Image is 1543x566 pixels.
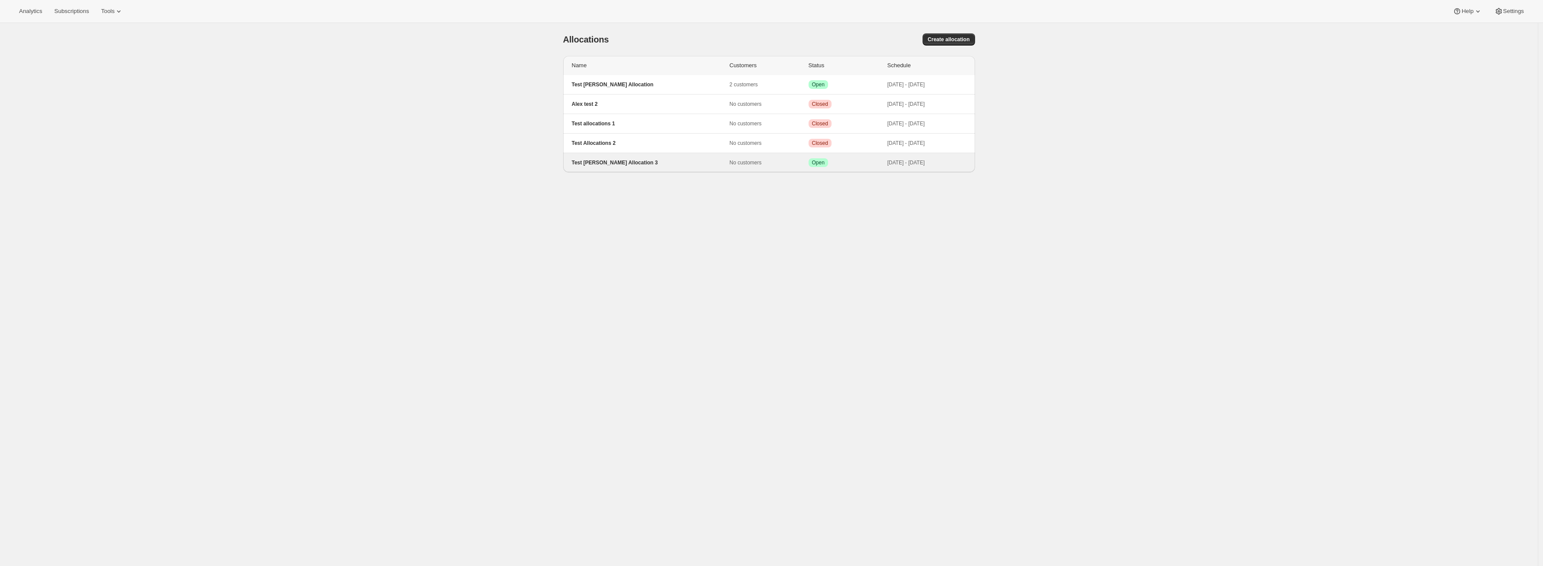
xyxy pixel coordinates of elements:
[730,61,809,70] div: Customers
[812,101,828,108] span: Closed
[730,101,809,108] p: No customers
[730,120,809,127] p: No customers
[572,159,730,166] p: Test [PERSON_NAME] Allocation 3
[730,81,809,88] p: 2 customers
[1448,5,1487,17] button: Help
[1503,8,1524,15] span: Settings
[812,159,825,166] span: Open
[887,81,966,88] p: [DATE] - [DATE]
[887,120,966,127] p: [DATE] - [DATE]
[572,101,730,108] p: Alex test 2
[54,8,89,15] span: Subscriptions
[812,140,828,147] span: Closed
[923,33,975,46] button: Create allocation
[812,81,825,88] span: Open
[563,34,609,45] span: Allocations
[1489,5,1529,17] button: Settings
[572,61,730,70] div: Name
[809,61,887,70] div: Status
[730,140,809,147] p: No customers
[96,5,128,17] button: Tools
[572,120,730,127] p: Test allocations 1
[19,8,42,15] span: Analytics
[49,5,94,17] button: Subscriptions
[887,61,966,70] div: Schedule
[1461,8,1473,15] span: Help
[887,140,966,147] p: [DATE] - [DATE]
[101,8,114,15] span: Tools
[572,81,730,88] p: Test [PERSON_NAME] Allocation
[887,101,966,108] p: [DATE] - [DATE]
[887,159,966,166] p: [DATE] - [DATE]
[928,36,970,43] span: Create allocation
[572,140,730,147] p: Test Allocations 2
[730,159,809,166] p: No customers
[14,5,47,17] button: Analytics
[812,120,828,127] span: Closed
